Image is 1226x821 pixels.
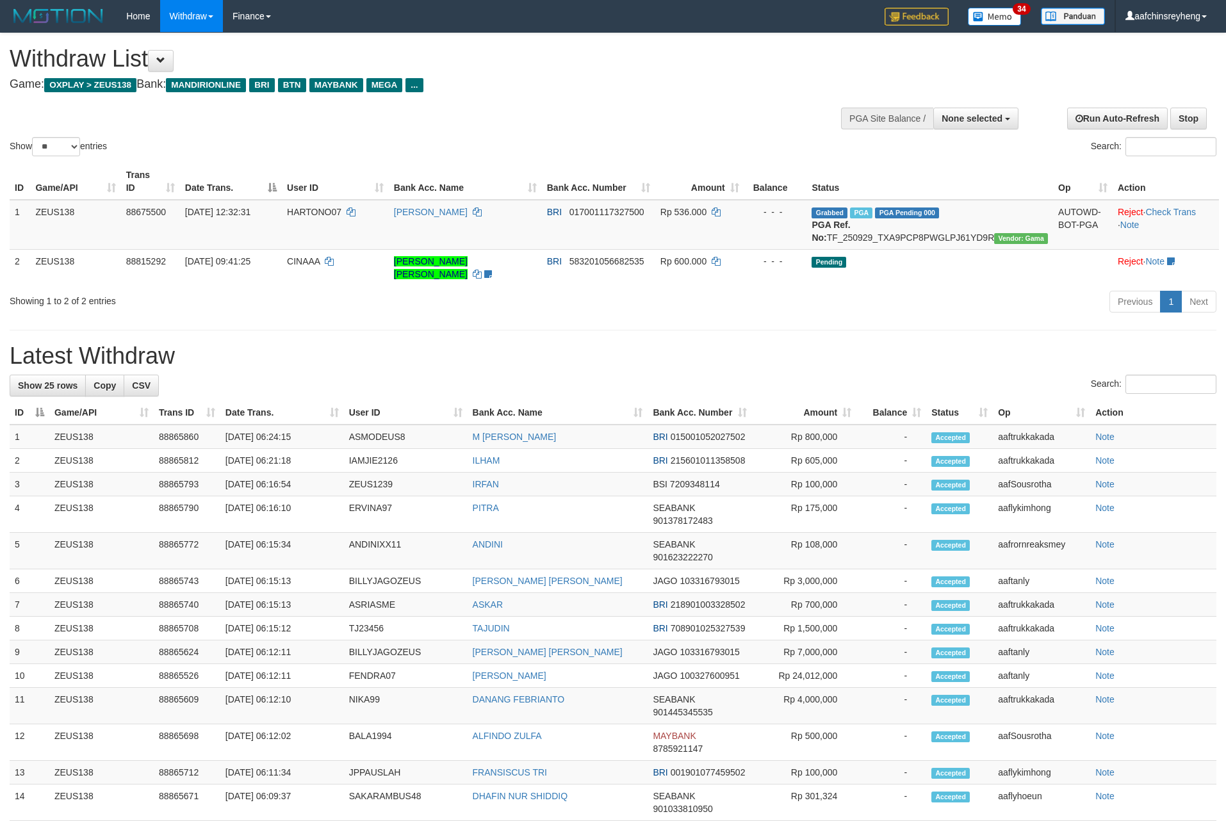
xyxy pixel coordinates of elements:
td: [DATE] 06:12:10 [220,688,344,724]
td: aaftanly [993,569,1090,593]
td: BILLYJAGOZEUS [344,569,468,593]
span: BSI [653,479,667,489]
td: ZEUS138 [49,569,154,593]
td: TF_250929_TXA9PCP8PWGLPJ61YD9R [806,200,1053,250]
a: ASKAR [473,599,503,610]
span: ... [405,78,423,92]
td: ZEUS138 [49,724,154,761]
span: BRI [653,623,667,633]
td: aaftrukkakada [993,449,1090,473]
td: Rp 1,500,000 [752,617,856,640]
td: aaftanly [993,664,1090,688]
th: Bank Acc. Number: activate to sort column ascending [648,401,752,425]
td: - [856,473,926,496]
th: Bank Acc. Name: activate to sort column ascending [468,401,648,425]
td: [DATE] 06:16:10 [220,496,344,533]
td: aaftanly [993,640,1090,664]
td: Rp 301,324 [752,784,856,821]
span: Copy 015001052027502 to clipboard [671,432,746,442]
span: Accepted [931,695,970,706]
a: Note [1095,432,1115,442]
a: Note [1095,599,1115,610]
td: [DATE] 06:21:18 [220,449,344,473]
div: - - - [749,206,802,218]
td: AUTOWD-BOT-PGA [1053,200,1113,250]
img: Feedback.jpg [885,8,949,26]
span: Copy 901623222270 to clipboard [653,552,712,562]
img: panduan.png [1041,8,1105,25]
td: 88865671 [154,784,220,821]
a: 1 [1160,291,1182,313]
td: ZEUS138 [49,449,154,473]
span: Copy 7209348114 to clipboard [670,479,720,489]
td: Rp 3,000,000 [752,569,856,593]
td: [DATE] 06:12:02 [220,724,344,761]
td: [DATE] 06:15:13 [220,593,344,617]
th: Amount: activate to sort column ascending [655,163,744,200]
td: ZEUS138 [49,496,154,533]
td: 88865712 [154,761,220,784]
img: MOTION_logo.png [10,6,107,26]
a: Next [1181,291,1216,313]
span: CSV [132,380,151,391]
a: Note [1095,731,1115,741]
span: Copy 8785921147 to clipboard [653,744,703,754]
td: 88865743 [154,569,220,593]
span: Accepted [931,671,970,682]
span: CINAAA [287,256,320,266]
span: SEABANK [653,539,695,549]
td: 3 [10,473,49,496]
td: FENDRA07 [344,664,468,688]
span: Accepted [931,456,970,467]
a: [PERSON_NAME] [473,671,546,681]
td: [DATE] 06:09:37 [220,784,344,821]
a: Note [1095,647,1115,657]
a: PITRA [473,503,499,513]
td: Rp 500,000 [752,724,856,761]
span: BRI [547,256,562,266]
td: ZEUS138 [49,664,154,688]
td: aaflykimhong [993,761,1090,784]
span: Accepted [931,503,970,514]
input: Search: [1125,137,1216,156]
span: JAGO [653,671,677,681]
a: [PERSON_NAME] [PERSON_NAME] [394,256,468,279]
td: ZEUS138 [49,784,154,821]
td: [DATE] 06:12:11 [220,640,344,664]
span: Show 25 rows [18,380,78,391]
span: Accepted [931,647,970,658]
span: Copy [94,380,116,391]
td: ZEUS138 [49,617,154,640]
th: Date Trans.: activate to sort column descending [180,163,282,200]
span: Vendor URL: https://trx31.1velocity.biz [994,233,1048,244]
a: Note [1095,671,1115,681]
span: None selected [942,113,1002,124]
a: Note [1095,576,1115,586]
span: BRI [653,767,667,777]
span: MAYBANK [653,731,696,741]
span: PGA Pending [875,207,939,218]
td: aaftrukkakada [993,593,1090,617]
td: - [856,640,926,664]
div: Showing 1 to 2 of 2 entries [10,289,502,307]
h1: Withdraw List [10,46,805,72]
td: BALA1994 [344,724,468,761]
span: Copy 901378172483 to clipboard [653,516,712,526]
td: 12 [10,724,49,761]
td: 88865740 [154,593,220,617]
td: - [856,784,926,821]
td: Rp 700,000 [752,593,856,617]
td: Rp 24,012,000 [752,664,856,688]
td: 88865790 [154,496,220,533]
img: Button%20Memo.svg [968,8,1022,26]
th: Status [806,163,1053,200]
td: Rp 175,000 [752,496,856,533]
td: 9 [10,640,49,664]
a: Note [1095,539,1115,549]
td: ZEUS1239 [344,473,468,496]
a: Previous [1109,291,1161,313]
span: Copy 901033810950 to clipboard [653,804,712,814]
td: ZEUS138 [49,593,154,617]
a: M [PERSON_NAME] [473,432,557,442]
td: - [856,425,926,449]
